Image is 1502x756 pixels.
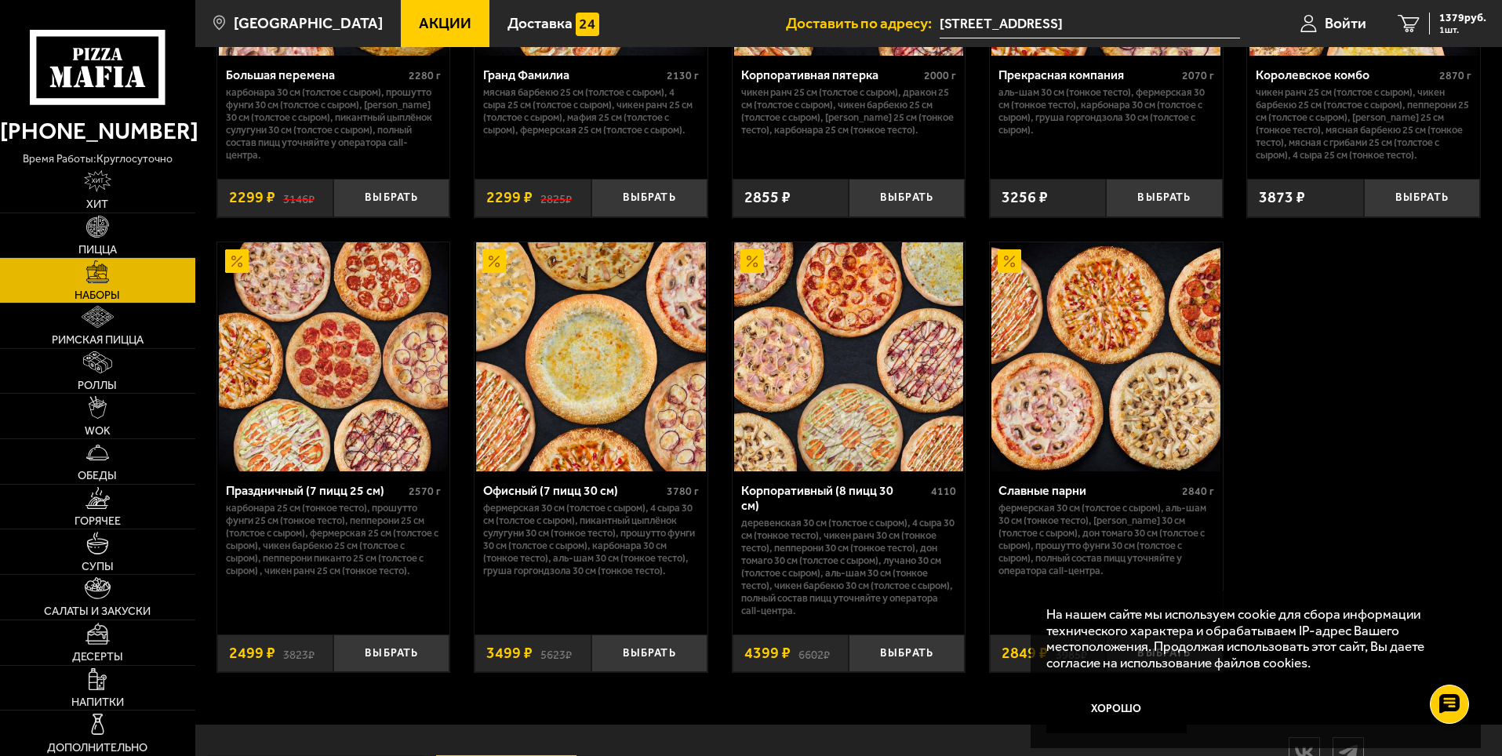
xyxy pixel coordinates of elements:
img: Корпоративный (8 пицц 30 см) [734,242,963,471]
div: Корпоративная пятерка [741,67,921,82]
div: Гранд Фамилиа [483,67,663,82]
span: Наборы [75,289,120,300]
div: Славные парни [998,483,1178,498]
div: Большая перемена [226,67,406,82]
a: АкционныйСлавные парни [990,242,1223,471]
img: Славные парни [991,242,1220,471]
p: Мясная Барбекю 25 см (толстое с сыром), 4 сыра 25 см (толстое с сыром), Чикен Ранч 25 см (толстое... [483,86,699,136]
div: Праздничный (7 пицц 25 см) [226,483,406,498]
span: Десерты [72,651,123,662]
img: Акционный [482,249,506,273]
span: 2870 г [1439,69,1471,82]
button: Выбрать [849,634,965,673]
a: АкционныйПраздничный (7 пицц 25 см) [217,242,450,471]
span: 3499 ₽ [486,645,533,661]
span: 3780 г [667,485,699,498]
span: 4399 ₽ [744,645,791,661]
div: Королевское комбо [1256,67,1435,82]
span: 2130 г [667,69,699,82]
p: На нашем сайте мы используем cookie для сбора информации технического характера и обрабатываем IP... [1046,606,1457,671]
span: 2299 ₽ [229,190,275,205]
img: Акционный [740,249,764,273]
span: 3256 ₽ [1002,190,1048,205]
button: Выбрать [591,634,707,673]
span: WOK [85,425,111,436]
s: 3146 ₽ [283,190,315,205]
button: Хорошо [1046,686,1187,733]
span: Обеды [78,470,117,481]
span: Роллы [78,380,117,391]
s: 2825 ₽ [540,190,572,205]
p: Карбонара 25 см (тонкое тесто), Прошутто Фунги 25 см (тонкое тесто), Пепперони 25 см (толстое с с... [226,502,442,577]
button: Выбрать [1106,179,1222,217]
div: Офисный (7 пицц 30 см) [483,483,663,498]
img: Праздничный (7 пицц 25 см) [219,242,448,471]
p: Фермерская 30 см (толстое с сыром), 4 сыра 30 см (толстое с сыром), Пикантный цыплёнок сулугуни 3... [483,502,699,577]
span: Доставка [507,16,573,31]
span: 2299 ₽ [486,190,533,205]
span: Римская пицца [52,334,144,345]
button: Выбрать [333,179,449,217]
span: 2499 ₽ [229,645,275,661]
button: Выбрать [333,634,449,673]
a: АкционныйКорпоративный (8 пицц 30 см) [733,242,966,471]
button: Выбрать [1364,179,1480,217]
button: Выбрать [849,179,965,217]
span: Супы [82,561,114,572]
span: Напитки [71,696,124,707]
span: 2280 г [409,69,441,82]
span: Россия, Санкт-Петербург, Пушкинский район, посёлок Шушары, Пушкинская улица, 10к2 [940,9,1240,38]
span: [GEOGRAPHIC_DATA] [234,16,383,31]
span: 2855 ₽ [744,190,791,205]
span: 2570 г [409,485,441,498]
span: Салаты и закуски [44,605,151,616]
input: Ваш адрес доставки [940,9,1240,38]
span: Войти [1325,16,1366,31]
s: 3823 ₽ [283,645,315,661]
p: Карбонара 30 см (толстое с сыром), Прошутто Фунги 30 см (толстое с сыром), [PERSON_NAME] 30 см (т... [226,86,442,162]
p: Чикен Ранч 25 см (толстое с сыром), Чикен Барбекю 25 см (толстое с сыром), Пепперони 25 см (толст... [1256,86,1471,162]
img: Акционный [225,249,249,273]
span: Дополнительно [47,742,147,753]
span: Хит [86,198,108,209]
span: 2000 г [924,69,956,82]
img: Офисный (7 пицц 30 см) [476,242,705,471]
p: Аль-Шам 30 см (тонкое тесто), Фермерская 30 см (тонкое тесто), Карбонара 30 см (толстое с сыром),... [998,86,1214,136]
span: Пицца [78,244,117,255]
p: Деревенская 30 см (толстое с сыром), 4 сыра 30 см (тонкое тесто), Чикен Ранч 30 см (тонкое тесто)... [741,517,957,617]
span: Акции [419,16,471,31]
a: АкционныйОфисный (7 пицц 30 см) [475,242,707,471]
span: Горячее [75,515,121,526]
span: 3873 ₽ [1259,190,1305,205]
span: 1379 руб. [1439,13,1486,24]
span: 2849 ₽ [1002,645,1048,661]
s: 6602 ₽ [798,645,830,661]
img: 15daf4d41897b9f0e9f617042186c801.svg [576,13,599,36]
span: 2840 г [1182,485,1214,498]
span: Доставить по адресу: [786,16,940,31]
span: 2070 г [1182,69,1214,82]
p: Фермерская 30 см (толстое с сыром), Аль-Шам 30 см (тонкое тесто), [PERSON_NAME] 30 см (толстое с ... [998,502,1214,577]
button: Выбрать [591,179,707,217]
s: 5623 ₽ [540,645,572,661]
div: Корпоративный (8 пицц 30 см) [741,483,928,513]
img: Акционный [998,249,1021,273]
span: 1 шт. [1439,25,1486,35]
span: 4110 [931,485,956,498]
div: Прекрасная компания [998,67,1178,82]
p: Чикен Ранч 25 см (толстое с сыром), Дракон 25 см (толстое с сыром), Чикен Барбекю 25 см (толстое ... [741,86,957,136]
